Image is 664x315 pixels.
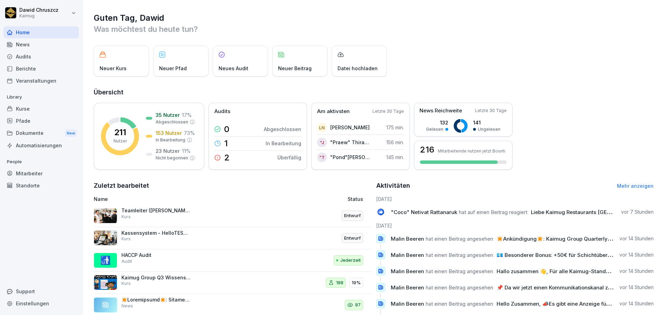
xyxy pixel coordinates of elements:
[121,275,191,281] p: Kaimug Group Q3 Wissens-Check
[336,279,343,286] p: 188
[426,300,493,307] span: hat einen Beitrag angesehen
[317,138,327,147] div: "J
[3,103,79,115] a: Kurse
[438,148,505,154] p: Mitarbeitende nutzen jetzt Bounti
[224,125,229,133] p: 0
[94,181,371,191] h2: Zuletzt bearbeitet
[426,268,493,275] span: hat einen Beitrag angesehen
[121,280,131,287] p: Kurs
[94,208,117,223] img: pytyph5pk76tu4q1kwztnixg.png
[3,127,79,140] div: Dokumente
[426,284,493,291] span: hat einen Beitrag angesehen
[391,252,424,258] span: Malin Beeren
[266,140,301,147] p: In Bearbeitung
[94,227,371,250] a: Kassensystem - HelloTESS ([PERSON_NAME])KursEntwurf
[426,252,493,258] span: hat einen Beitrag angesehen
[3,297,79,309] a: Einstellungen
[121,230,191,236] p: Kassensystem - HelloTESS ([PERSON_NAME])
[426,235,493,242] span: hat einen Beitrag angesehen
[386,124,404,131] p: 175 min.
[156,111,180,119] p: 35 Nutzer
[224,154,230,162] p: 2
[3,92,79,103] p: Library
[391,209,457,215] span: "Coco" Netivat Rattanaruk
[121,303,133,309] p: News
[386,154,404,161] p: 145 min.
[619,300,654,307] p: vor 14 Stunden
[94,272,371,294] a: Kaimug Group Q3 Wissens-CheckKurs18819%
[391,284,424,291] span: Malin Beeren
[156,155,188,161] p: Nicht begonnen
[348,195,363,203] p: Status
[376,181,410,191] h2: Aktivitäten
[3,156,79,167] p: People
[19,13,58,18] p: Kaimug
[3,285,79,297] div: Support
[391,268,424,275] span: Malin Beeren
[113,138,127,144] p: Nutzer
[3,50,79,63] a: Audits
[94,24,654,35] p: Was möchtest du heute tun?
[214,108,230,115] p: Audits
[121,297,191,303] p: ✴️Loremipsumd✴️: Sitame Conse Adipiscin Elitseddo Eiusm - Temp Incid Utlabo etd magnaal enima Min...
[277,154,301,161] p: Überfällig
[355,302,361,308] p: 87
[473,119,500,126] p: 141
[330,154,370,161] p: "Pond"[PERSON_NAME]
[94,195,268,203] p: Name
[3,167,79,179] a: Mitarbeiter
[3,75,79,87] a: Veranstaltungen
[94,275,117,290] img: e5wlzal6fzyyu8pkl39fd17k.png
[182,147,191,155] p: 11 %
[182,111,192,119] p: 17 %
[94,205,371,227] a: Teamleiter ([PERSON_NAME])KursEntwurf
[376,222,654,229] h6: [DATE]
[317,152,327,162] div: "T
[391,300,424,307] span: Malin Beeren
[156,129,182,137] p: 153 Nutzer
[94,87,654,97] h2: Übersicht
[344,235,361,242] p: Entwurf
[372,108,404,114] p: Letzte 30 Tage
[419,107,462,115] p: News Reichweite
[386,139,404,146] p: 156 min.
[278,65,312,72] p: Neuer Beitrag
[156,147,180,155] p: 23 Nutzer
[619,268,654,275] p: vor 14 Stunden
[317,108,350,115] p: Am aktivsten
[3,63,79,75] a: Berichte
[459,209,527,215] span: hat auf einen Beitrag reagiert
[121,207,191,214] p: Teamleiter ([PERSON_NAME])
[114,128,126,137] p: 211
[426,126,443,132] p: Gelesen
[352,279,361,286] p: 19%
[264,126,301,133] p: Abgeschlossen
[156,119,188,125] p: Abgeschlossen
[619,251,654,258] p: vor 14 Stunden
[475,108,507,114] p: Letzte 30 Tage
[224,139,228,148] p: 1
[100,65,127,72] p: Neuer Kurs
[317,123,327,132] div: LN
[3,26,79,38] div: Home
[3,115,79,127] a: Pfade
[94,12,654,24] h1: Guten Tag, Dawid
[344,212,361,219] p: Entwurf
[330,124,370,131] p: [PERSON_NAME]
[338,65,378,72] p: Datei hochladen
[121,214,131,220] p: Kurs
[3,38,79,50] a: News
[340,257,361,264] p: Jederzeit
[3,139,79,151] a: Automatisierungen
[219,65,248,72] p: Neues Audit
[3,179,79,192] a: Standorte
[621,209,654,215] p: vor 7 Stunden
[619,284,654,291] p: vor 14 Stunden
